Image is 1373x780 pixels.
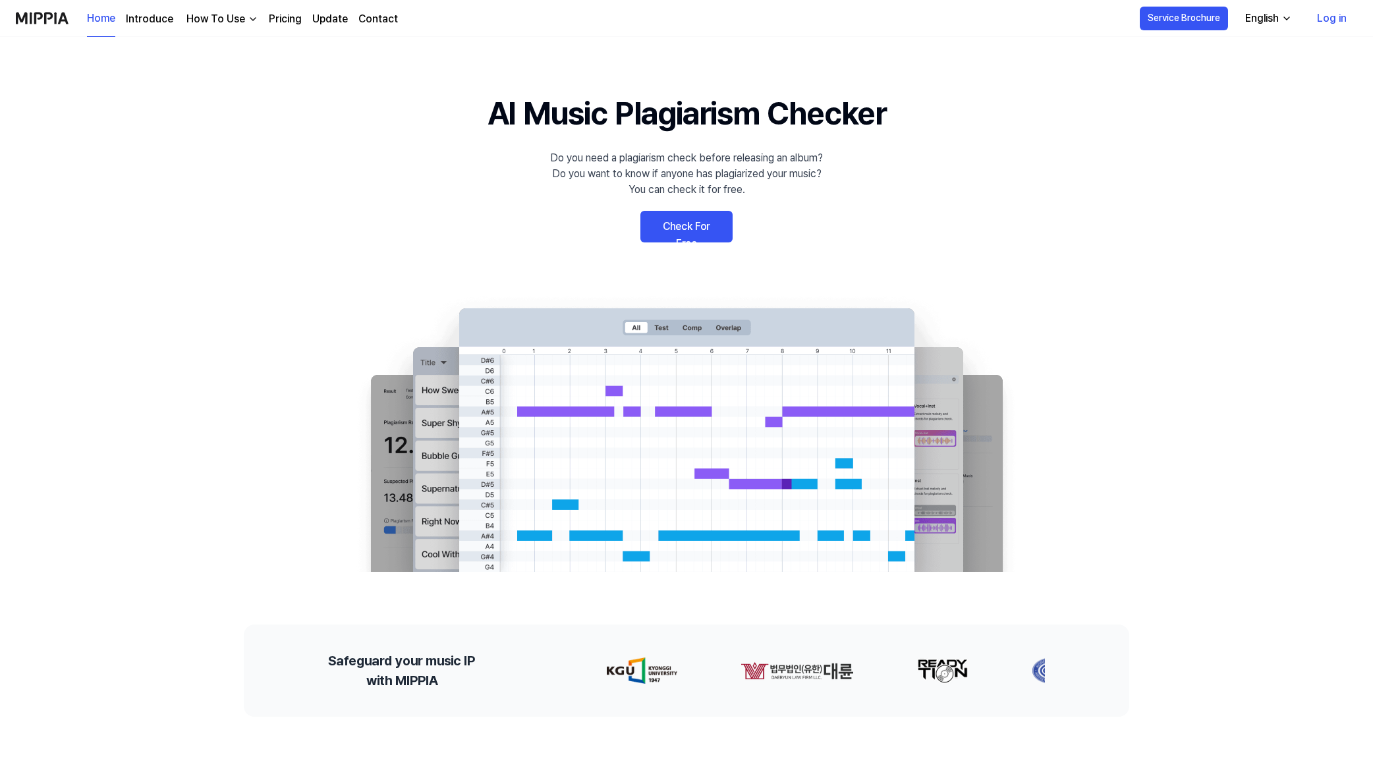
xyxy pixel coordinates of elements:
[248,14,258,24] img: down
[488,90,886,137] h1: AI Music Plagiarism Checker
[312,11,348,27] a: Update
[358,11,398,27] a: Contact
[916,657,967,684] img: partner-logo-2
[739,657,853,684] img: partner-logo-1
[184,11,258,27] button: How To Use
[550,150,823,198] div: Do you need a plagiarism check before releasing an album? Do you want to know if anyone has plagi...
[1235,5,1300,32] button: English
[269,11,302,27] a: Pricing
[344,295,1029,572] img: main Image
[1243,11,1281,26] div: English
[1140,7,1228,30] button: Service Brochure
[126,11,173,27] a: Introduce
[184,11,248,27] div: How To Use
[328,651,475,690] h2: Safeguard your music IP with MIPPIA
[605,657,676,684] img: partner-logo-0
[1030,657,1071,684] img: partner-logo-3
[87,1,115,37] a: Home
[640,211,733,242] a: Check For Free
